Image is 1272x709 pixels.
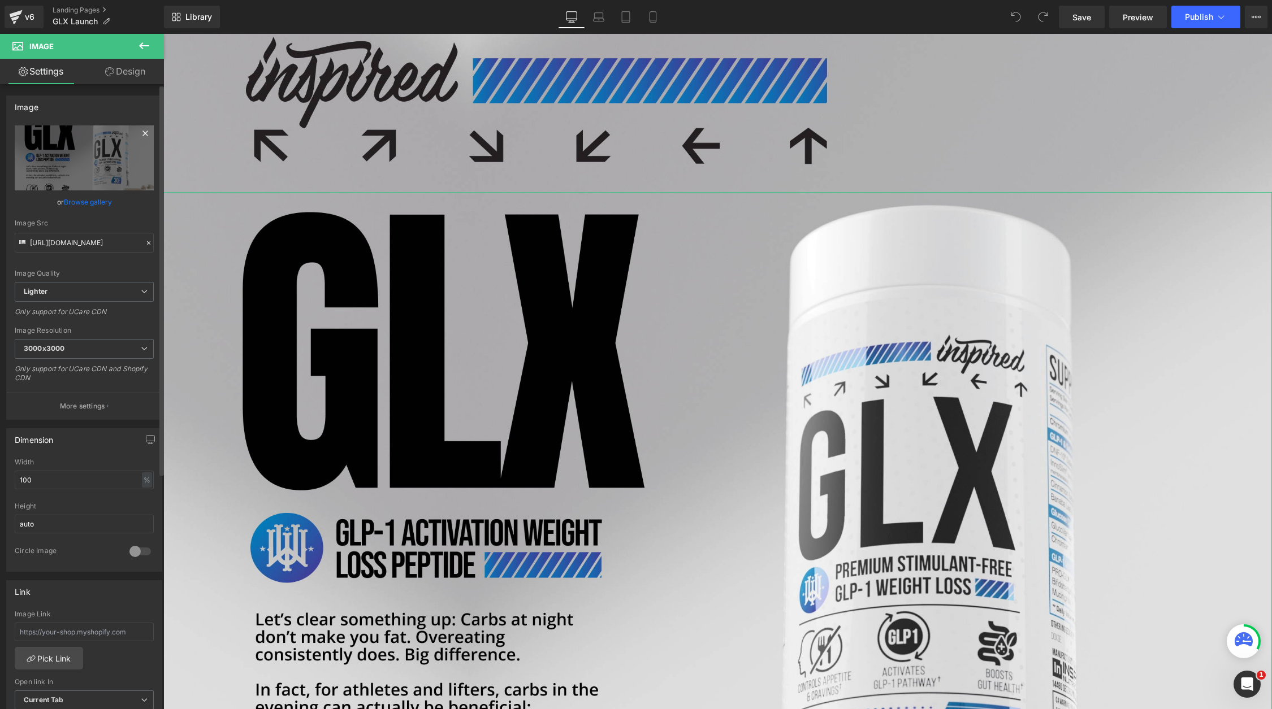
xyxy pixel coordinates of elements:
[7,393,162,419] button: More settings
[60,401,105,411] p: More settings
[15,219,154,227] div: Image Src
[1032,6,1054,28] button: Redo
[15,458,154,466] div: Width
[1123,11,1153,23] span: Preview
[1171,6,1240,28] button: Publish
[15,502,154,510] div: Height
[558,6,585,28] a: Desktop
[15,269,154,277] div: Image Quality
[1234,671,1261,698] iframe: Intercom live chat
[1257,671,1266,680] span: 1
[1245,6,1267,28] button: More
[15,515,154,533] input: auto
[53,6,164,15] a: Landing Pages
[15,429,54,445] div: Dimension
[15,471,154,489] input: auto
[15,327,154,334] div: Image Resolution
[15,546,118,558] div: Circle Image
[1072,11,1091,23] span: Save
[84,59,166,84] a: Design
[585,6,612,28] a: Laptop
[15,96,38,112] div: Image
[612,6,639,28] a: Tablet
[639,6,667,28] a: Mobile
[24,287,47,295] b: Lighter
[142,472,152,488] div: %
[29,42,54,51] span: Image
[53,17,98,26] span: GLX Launch
[1185,12,1213,21] span: Publish
[5,6,44,28] a: v6
[164,6,220,28] a: New Library
[15,678,154,686] div: Open link In
[24,695,64,704] b: Current Tab
[15,581,31,597] div: Link
[1005,6,1027,28] button: Undo
[15,233,154,253] input: Link
[15,307,154,324] div: Only support for UCare CDN
[15,647,83,669] a: Pick Link
[15,623,154,641] input: https://your-shop.myshopify.com
[15,196,154,208] div: or
[15,364,154,390] div: Only support for UCare CDN and Shopify CDN
[24,344,64,353] b: 3000x3000
[15,610,154,618] div: Image Link
[1109,6,1167,28] a: Preview
[185,12,212,22] span: Library
[23,10,37,24] div: v6
[64,192,112,212] a: Browse gallery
